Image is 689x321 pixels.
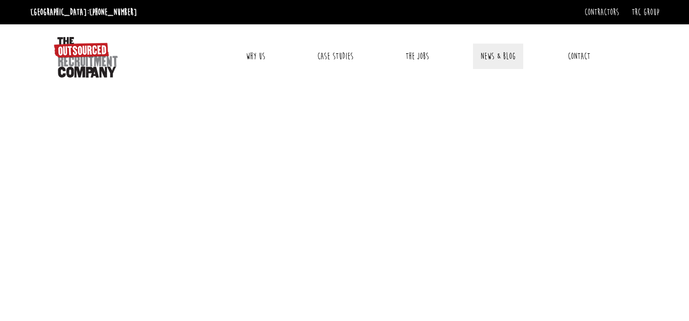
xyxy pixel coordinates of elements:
a: Case Studies [310,44,361,69]
a: Why Us [238,44,273,69]
a: News & Blog [473,44,523,69]
a: [PHONE_NUMBER] [89,7,137,18]
a: TRC Group [632,7,659,18]
a: Contractors [585,7,619,18]
li: [GEOGRAPHIC_DATA]: [28,4,139,20]
img: The Outsourced Recruitment Company [54,37,118,78]
a: The Jobs [398,44,437,69]
a: Contact [560,44,598,69]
